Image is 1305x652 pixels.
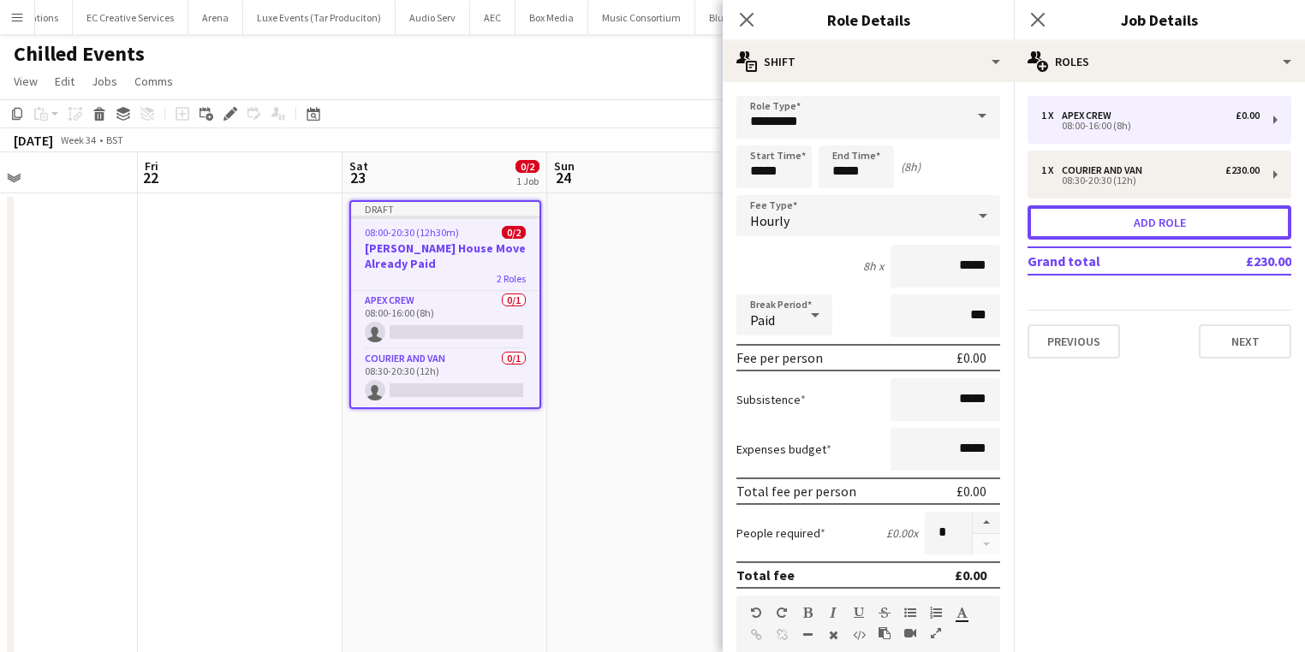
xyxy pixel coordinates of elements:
span: 24 [551,168,575,187]
button: Unordered List [904,606,916,619]
button: Luxe Events (Tar Produciton) [243,1,396,34]
button: EC Creative Services [73,1,188,34]
h3: Role Details [723,9,1014,31]
div: Apex Crew [1062,110,1118,122]
button: Previous [1028,324,1120,359]
div: £0.00 [956,483,986,500]
div: 8h x [863,258,884,274]
div: Fee per person [736,349,823,366]
app-card-role: Courier and Van0/108:30-20:30 (12h) [351,349,539,407]
div: 08:00-16:00 (8h) [1041,122,1260,130]
div: Total fee per person [736,483,856,500]
div: Total fee [736,566,795,584]
button: Add role [1028,205,1291,240]
button: Box Media [515,1,588,34]
button: Next [1199,324,1291,359]
button: Text Color [956,606,968,619]
span: View [14,74,38,89]
div: 1 x [1041,164,1062,176]
div: £0.00 [956,349,986,366]
span: Sun [554,158,575,174]
button: AEC [470,1,515,34]
div: 1 Job [516,175,539,187]
label: People required [736,525,825,541]
div: 08:30-20:30 (12h) [1041,176,1260,185]
a: Jobs [85,70,124,92]
span: 0/2 [515,160,539,173]
span: 2 Roles [497,272,526,285]
div: Roles [1014,41,1305,82]
a: Edit [48,70,81,92]
h1: Chilled Events [14,41,145,67]
div: £230.00 [1225,164,1260,176]
div: (8h) [901,159,921,175]
span: Fri [145,158,158,174]
button: Paste as plain text [879,626,891,640]
div: £0.00 x [886,525,918,541]
button: Bold [801,606,813,619]
span: Comms [134,74,173,89]
button: Ordered List [930,606,942,619]
span: 23 [347,168,368,187]
div: Shift [723,41,1014,82]
button: Arena [188,1,243,34]
div: £0.00 [1236,110,1260,122]
button: Redo [776,606,788,619]
span: 22 [142,168,158,187]
a: View [7,70,45,92]
span: Sat [349,158,368,174]
button: Horizontal Line [801,628,813,642]
span: Week 34 [57,133,99,146]
label: Expenses budget [736,442,831,457]
h3: Job Details [1014,9,1305,31]
button: HTML Code [853,628,865,642]
button: Undo [750,606,762,619]
div: Courier and Van [1062,164,1149,176]
span: 08:00-20:30 (12h30m) [365,226,459,239]
button: Fullscreen [930,626,942,640]
button: Underline [853,606,865,619]
app-job-card: Draft08:00-20:30 (12h30m)0/2[PERSON_NAME] House Move Already Paid2 RolesApex Crew0/108:00-16:00 (... [349,200,541,409]
button: Audio Serv [396,1,470,34]
button: Strikethrough [879,606,891,619]
span: Jobs [92,74,117,89]
div: BST [106,133,123,146]
span: Edit [55,74,74,89]
button: Italic [827,606,839,619]
div: [DATE] [14,132,53,149]
a: Comms [128,70,180,92]
div: Draft [351,202,539,216]
button: Blue Thunder Sound [695,1,813,34]
app-card-role: Apex Crew0/108:00-16:00 (8h) [351,291,539,349]
div: £0.00 [955,566,986,584]
span: Paid [750,311,775,329]
button: Music Consortium [588,1,695,34]
td: £230.00 [1189,247,1291,275]
h3: [PERSON_NAME] House Move Already Paid [351,240,539,271]
button: Clear Formatting [827,628,839,642]
td: Grand total [1028,247,1189,275]
div: 1 x [1041,110,1062,122]
label: Subsistence [736,392,806,407]
span: Hourly [750,212,790,229]
span: 0/2 [502,226,526,239]
button: Insert video [904,626,916,640]
button: Increase [973,512,1000,534]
